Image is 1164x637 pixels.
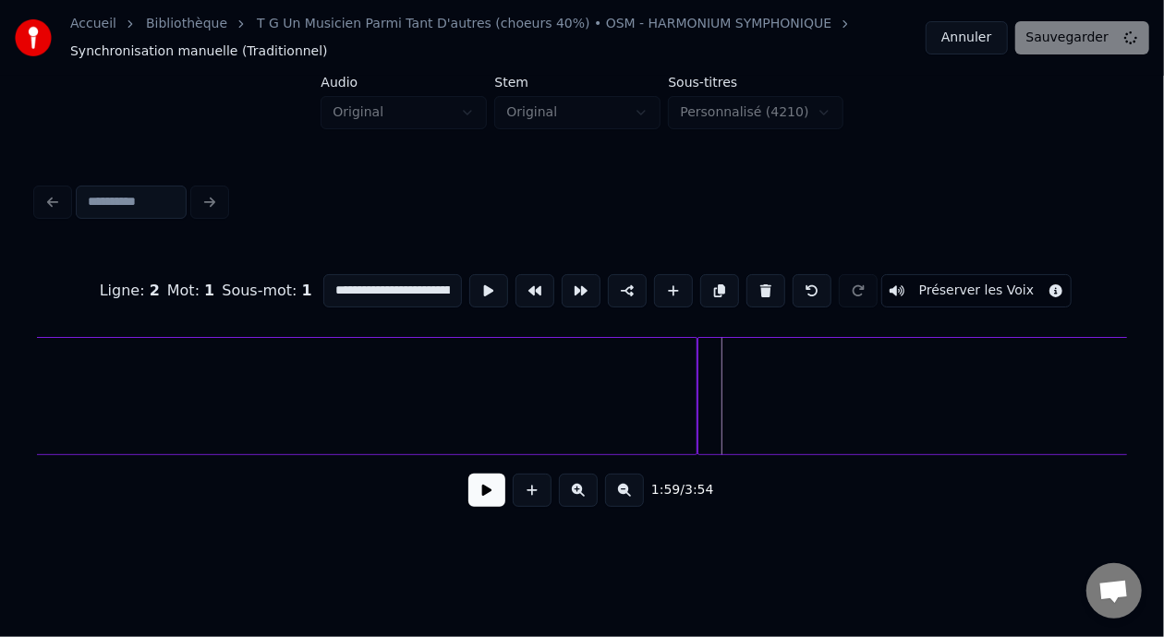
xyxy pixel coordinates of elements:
label: Sous-titres [668,76,843,89]
span: 2 [150,282,160,299]
button: Annuler [926,21,1007,54]
a: T G Un Musicien Parmi Tant D'autres (choeurs 40%) • OSM - HARMONIUM SYMPHONIQUE [257,15,831,33]
div: Sous-mot : [222,280,311,302]
span: Synchronisation manuelle (Traditionnel) [70,42,328,61]
span: 1 [204,282,214,299]
span: 3:54 [685,481,713,499]
div: / [651,481,696,499]
div: Mot : [167,280,215,302]
a: Bibliothèque [146,15,227,33]
span: 1:59 [651,481,680,499]
span: 1 [302,282,312,299]
div: Ligne : [100,280,160,302]
a: Accueil [70,15,116,33]
button: Toggle [881,274,1073,307]
label: Stem [494,76,661,89]
nav: breadcrumb [70,15,926,61]
label: Audio [321,76,487,89]
div: Ouvrir le chat [1086,563,1142,619]
img: youka [15,19,52,56]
